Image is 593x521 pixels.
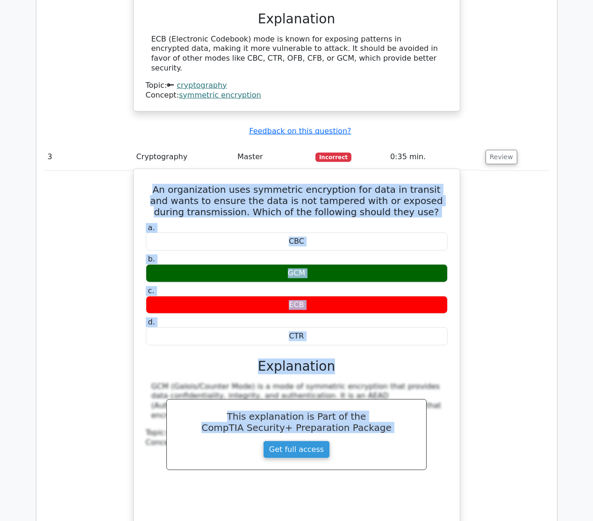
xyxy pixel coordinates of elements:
div: ECB [146,296,448,314]
td: Master [234,144,312,170]
td: 0:35 min. [386,144,482,170]
div: CBC [146,232,448,251]
div: Concept: [146,438,448,448]
span: a. [148,223,155,232]
td: 3 [44,144,133,170]
div: Topic: [146,81,448,91]
span: b. [148,254,155,263]
span: Incorrect [315,153,351,162]
a: Get full access [263,441,330,458]
div: GCM (Galois/Counter Mode) is a mode of symmetric encryption that provides data confidentiality, i... [151,382,442,421]
span: d. [148,317,155,326]
button: Review [486,150,517,164]
div: ECB (Electronic Codebook) mode is known for exposing patterns in encrypted data, making it more v... [151,35,442,73]
h5: An organization uses symmetric encryption for data in transit and wants to ensure the data is not... [145,184,449,218]
div: Concept: [146,91,448,100]
a: symmetric encryption [179,91,261,99]
td: Cryptography [132,144,234,170]
div: GCM [146,264,448,282]
h3: Explanation [151,359,442,374]
div: Topic: [146,428,448,438]
h3: Explanation [151,11,442,27]
span: c. [148,286,155,295]
div: CTR [146,327,448,345]
a: cryptography [177,81,227,90]
a: Feedback on this question? [249,127,351,135]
